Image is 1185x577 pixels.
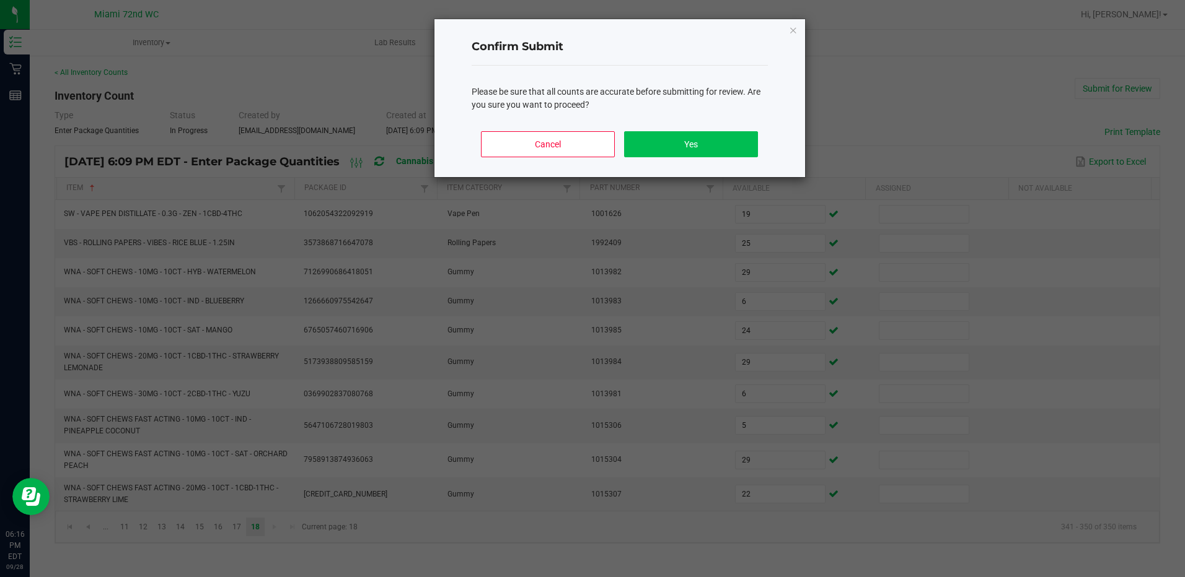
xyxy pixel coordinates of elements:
[624,131,757,157] button: Yes
[481,131,614,157] button: Cancel
[472,39,768,55] h4: Confirm Submit
[12,478,50,515] iframe: Resource center
[789,22,798,37] button: Close
[472,85,768,111] div: Please be sure that all counts are accurate before submitting for review. Are you sure you want t...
